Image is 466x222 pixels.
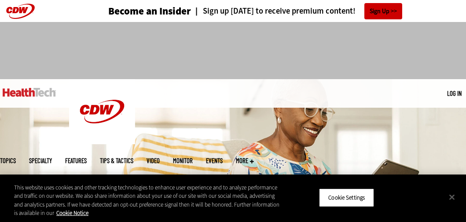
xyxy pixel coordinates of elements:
[69,79,135,144] img: Home
[56,209,88,217] a: More information about your privacy
[73,31,393,70] iframe: advertisement
[173,157,193,164] a: MonITor
[29,157,52,164] span: Specialty
[447,89,462,98] div: User menu
[3,88,56,97] img: Home
[147,157,160,164] a: Video
[69,137,135,146] a: CDW
[447,89,462,97] a: Log in
[236,157,254,164] span: More
[442,187,462,207] button: Close
[100,157,133,164] a: Tips & Tactics
[191,7,356,15] a: Sign up [DATE] to receive premium content!
[364,3,402,19] a: Sign Up
[14,183,279,218] div: This website uses cookies and other tracking technologies to enhance user experience and to analy...
[65,157,87,164] a: Features
[319,189,374,207] button: Cookie Settings
[108,6,191,16] a: Become an Insider
[206,157,223,164] a: Events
